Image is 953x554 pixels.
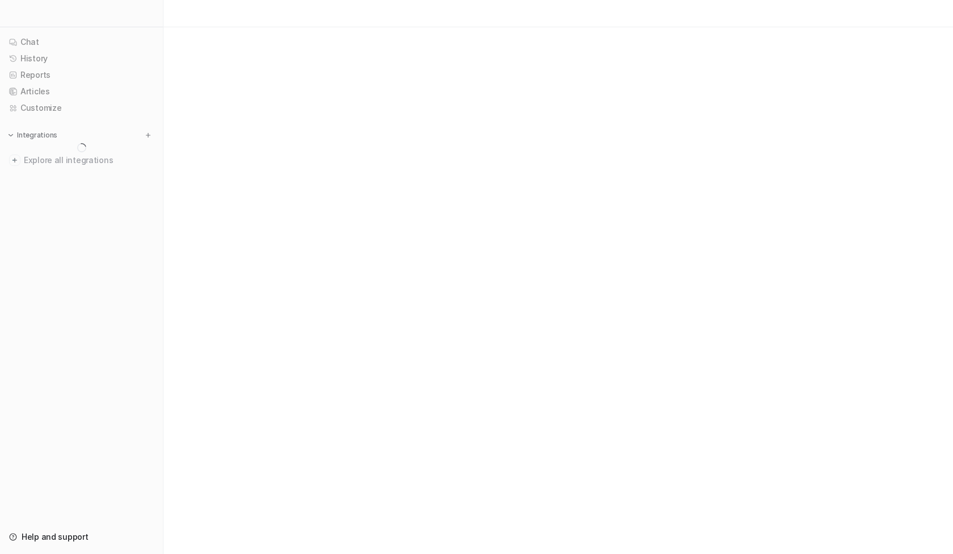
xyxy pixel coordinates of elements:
a: Reports [5,67,158,83]
p: Integrations [17,131,57,140]
img: menu_add.svg [144,131,152,139]
img: explore all integrations [9,155,20,166]
img: expand menu [7,131,15,139]
a: Explore all integrations [5,152,158,168]
a: History [5,51,158,66]
a: Chat [5,34,158,50]
a: Help and support [5,529,158,545]
span: Explore all integrations [24,151,154,169]
a: Customize [5,100,158,116]
a: Articles [5,84,158,99]
button: Integrations [5,130,61,141]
